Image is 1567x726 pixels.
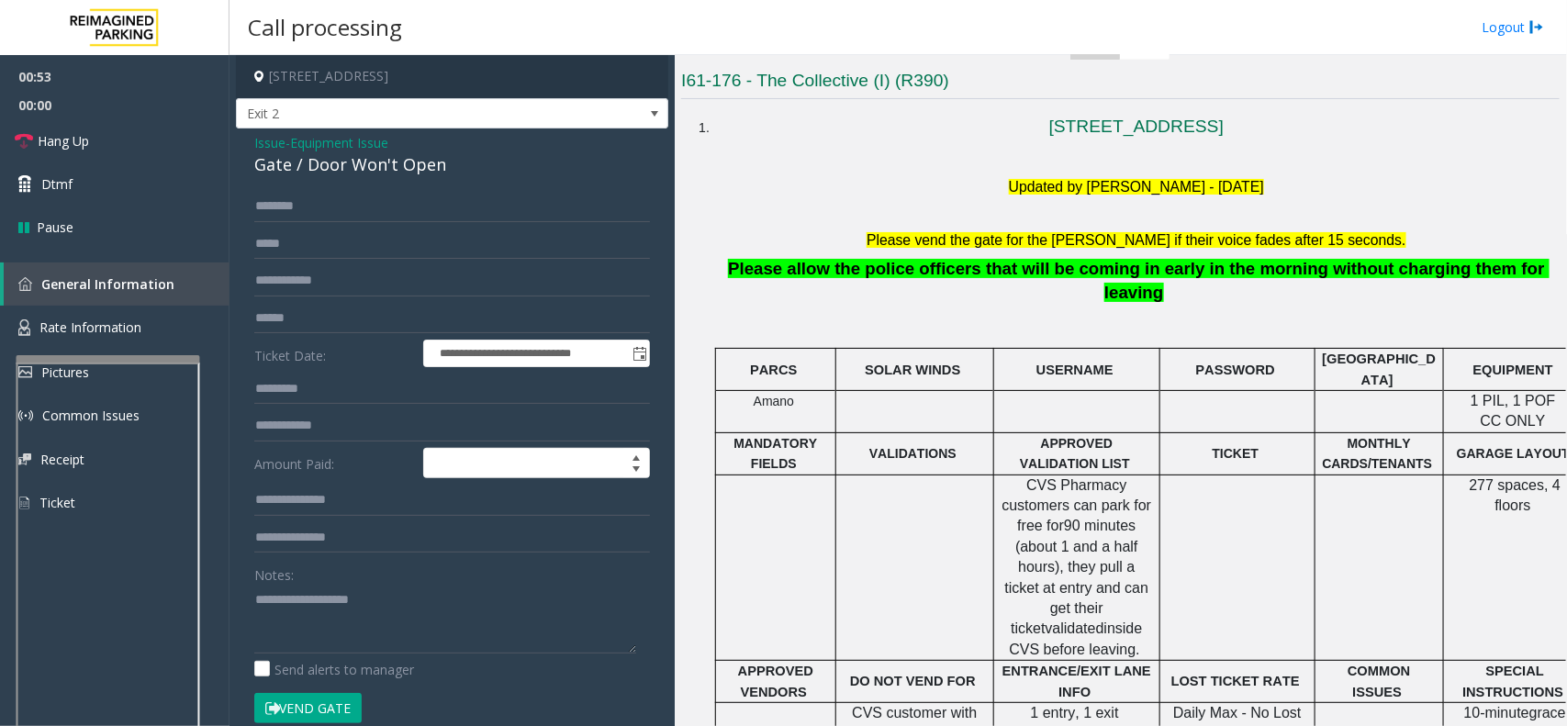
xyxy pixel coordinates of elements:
span: USERNAME [1036,363,1114,377]
img: 'icon' [18,277,32,291]
span: Increase value [623,449,649,464]
span: SPECIAL INSTRUCTIONS [1462,664,1563,698]
span: 1 entry, 1 exit [1031,705,1119,720]
span: Amano [754,394,794,408]
span: General Information [41,275,174,293]
label: Send alerts to manager [254,660,414,679]
h3: Call processing [239,5,411,50]
img: logout [1529,17,1544,37]
span: Dtmf [41,174,73,194]
span: Hang Up [38,131,89,151]
button: Vend Gate [254,693,362,724]
span: Toggle popup [629,341,649,366]
span: Issue [254,133,285,152]
span: DO NOT VEND FOR [850,674,976,688]
span: MONTHLY CARDS/TENANTS [1323,436,1433,471]
span: APPROVED VENDORS [738,664,817,698]
span: Please allow the police officers that will be coming in early in the morning without charging the... [728,259,1550,302]
span: 10-minute [1464,705,1529,720]
font: Updated by [PERSON_NAME] - [DATE] [1009,179,1264,195]
span: APPROVED VALIDATION LIST [1020,436,1130,471]
label: Amount Paid: [250,448,419,479]
span: - [285,134,388,151]
span: validated [1046,620,1104,636]
span: , they pull a ticket at entry and can get their ticket [1005,559,1153,636]
img: 'icon' [18,319,30,336]
span: MANDATORY FIELDS [733,436,821,471]
span: COMMON ISSUES [1348,664,1414,698]
label: Ticket Date: [250,340,419,367]
span: ENTRANCE/EXIT LANE INFO [1002,664,1155,698]
span: Equipment Issue [290,133,388,152]
span: SOLAR WINDS [865,363,960,377]
div: Gate / Door Won't Open [254,152,650,177]
span: LOST TICKET RATE [1171,674,1300,688]
span: Rate Information [39,318,141,336]
span: PARCS [750,363,797,377]
span: PASSWORD [1196,363,1275,377]
span: CVS Pharmacy customers can park for free for [1002,477,1156,534]
span: CC ONLY [1481,413,1546,429]
span: 1 PIL, 1 POF [1471,393,1555,408]
font: Please vend the gate for the [PERSON_NAME] if their voice fades after 15 seconds. [867,232,1405,248]
a: General Information [4,262,229,306]
span: Decrease value [623,464,649,478]
h4: [STREET_ADDRESS] [236,55,668,98]
span: VALIDATIONS [869,446,957,461]
h3: I61-176 - The Collective (I) (R390) [681,69,1560,99]
span: Pause [37,218,73,237]
span: TICKET [1213,446,1259,461]
span: [GEOGRAPHIC_DATA] [1323,352,1437,386]
span: 90 minutes (about 1 and a half hours) [1015,518,1142,575]
span: EQUIPMENT [1473,363,1553,377]
label: Notes: [254,559,294,585]
a: [STREET_ADDRESS] [1049,117,1224,136]
span: Exit 2 [237,99,581,128]
a: Logout [1482,17,1544,37]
